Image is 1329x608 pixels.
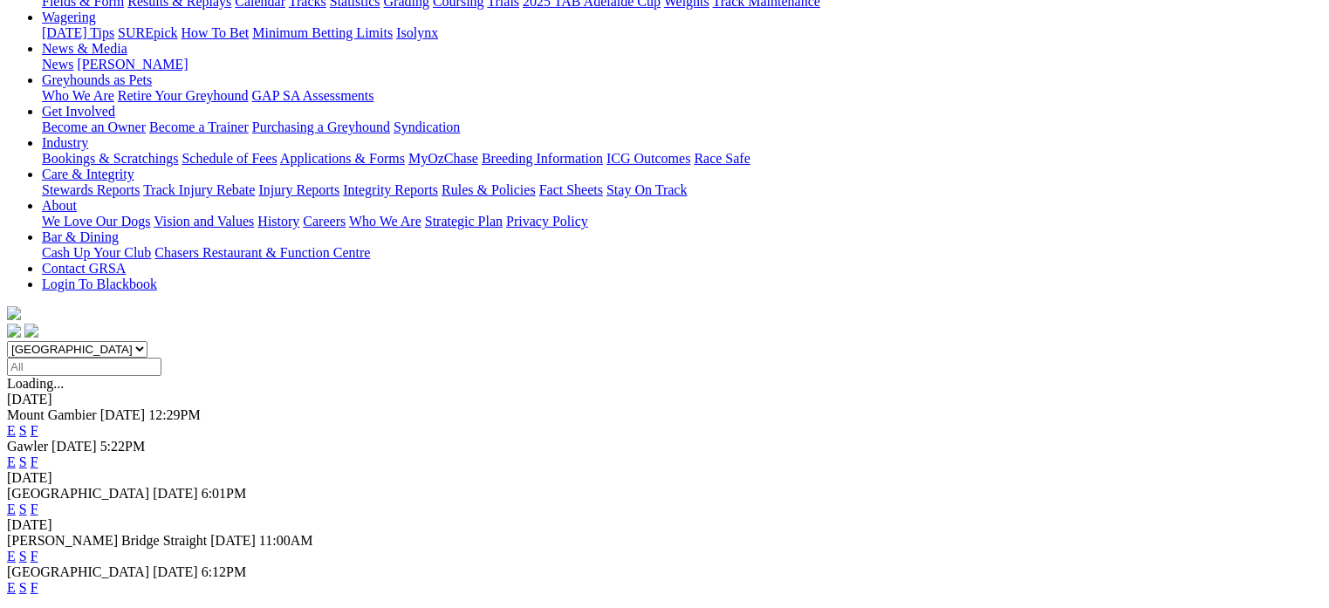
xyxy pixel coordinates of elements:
a: Contact GRSA [42,261,126,276]
a: Get Involved [42,104,115,119]
span: Loading... [7,376,64,391]
a: Integrity Reports [343,182,438,197]
a: S [19,580,27,595]
a: Careers [303,214,346,229]
div: Care & Integrity [42,182,1322,198]
a: Stay On Track [606,182,687,197]
span: 5:22PM [100,439,146,454]
div: About [42,214,1322,229]
a: Applications & Forms [280,151,405,166]
a: Fact Sheets [539,182,603,197]
a: E [7,580,16,595]
span: 11:00AM [259,533,313,548]
a: History [257,214,299,229]
a: Become an Owner [42,120,146,134]
a: Retire Your Greyhound [118,88,249,103]
a: Rules & Policies [442,182,536,197]
a: ICG Outcomes [606,151,690,166]
a: E [7,549,16,564]
img: facebook.svg [7,324,21,338]
a: Strategic Plan [425,214,503,229]
a: Bookings & Scratchings [42,151,178,166]
a: S [19,502,27,516]
a: E [7,502,16,516]
a: We Love Our Dogs [42,214,150,229]
a: [PERSON_NAME] [77,57,188,72]
a: Stewards Reports [42,182,140,197]
div: News & Media [42,57,1322,72]
a: E [7,454,16,469]
div: Greyhounds as Pets [42,88,1322,104]
a: E [7,423,16,438]
span: 6:01PM [202,486,247,501]
span: [PERSON_NAME] Bridge Straight [7,533,207,548]
a: F [31,454,38,469]
span: 6:12PM [202,564,247,579]
input: Select date [7,358,161,376]
a: Privacy Policy [506,214,588,229]
span: [GEOGRAPHIC_DATA] [7,564,149,579]
div: [DATE] [7,392,1322,407]
span: [DATE] [100,407,146,422]
a: GAP SA Assessments [252,88,374,103]
div: Get Involved [42,120,1322,135]
a: Injury Reports [258,182,339,197]
a: Who We Are [42,88,114,103]
a: S [19,454,27,469]
a: Who We Are [349,214,421,229]
a: F [31,502,38,516]
img: twitter.svg [24,324,38,338]
a: News & Media [42,41,127,56]
div: Bar & Dining [42,245,1322,261]
a: Minimum Betting Limits [252,25,393,40]
a: News [42,57,73,72]
a: F [31,580,38,595]
div: Wagering [42,25,1322,41]
a: MyOzChase [408,151,478,166]
span: Gawler [7,439,48,454]
a: Greyhounds as Pets [42,72,152,87]
a: Care & Integrity [42,167,134,181]
a: Breeding Information [482,151,603,166]
div: [DATE] [7,470,1322,486]
a: About [42,198,77,213]
a: F [31,423,38,438]
a: How To Bet [182,25,250,40]
div: Industry [42,151,1322,167]
a: Vision and Values [154,214,254,229]
span: Mount Gambier [7,407,97,422]
span: [DATE] [51,439,97,454]
a: Login To Blackbook [42,277,157,291]
a: Cash Up Your Club [42,245,151,260]
a: S [19,423,27,438]
a: Bar & Dining [42,229,119,244]
span: 12:29PM [148,407,201,422]
a: [DATE] Tips [42,25,114,40]
a: Syndication [394,120,460,134]
a: SUREpick [118,25,177,40]
a: Become a Trainer [149,120,249,134]
a: Purchasing a Greyhound [252,120,390,134]
a: Race Safe [694,151,750,166]
img: logo-grsa-white.png [7,306,21,320]
a: S [19,549,27,564]
span: [DATE] [153,486,198,501]
a: Wagering [42,10,96,24]
a: Chasers Restaurant & Function Centre [154,245,370,260]
div: [DATE] [7,517,1322,533]
a: Industry [42,135,88,150]
a: Schedule of Fees [182,151,277,166]
a: Isolynx [396,25,438,40]
span: [GEOGRAPHIC_DATA] [7,486,149,501]
a: Track Injury Rebate [143,182,255,197]
a: F [31,549,38,564]
span: [DATE] [153,564,198,579]
span: [DATE] [210,533,256,548]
